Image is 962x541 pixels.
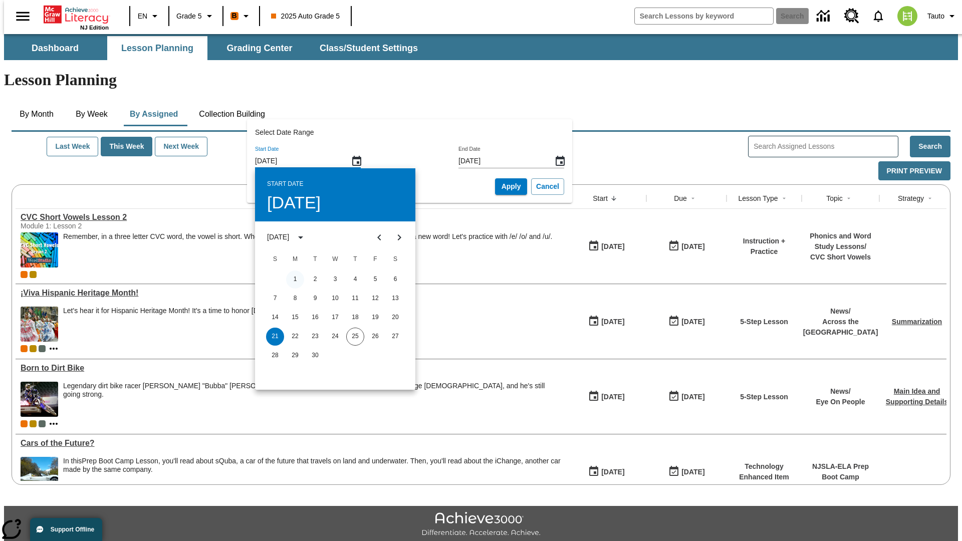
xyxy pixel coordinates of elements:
[12,102,62,126] button: By Month
[30,345,37,352] span: New 2025 class
[681,316,704,328] div: [DATE]
[306,270,324,289] button: 2 September, 2025
[897,6,917,26] img: avatar image
[4,36,427,60] div: SubNavbar
[312,36,426,60] button: Class/Student Settings
[8,2,38,31] button: Open side menu
[732,461,797,482] p: Technology Enhanced Item
[21,364,561,373] a: Born to Dirt Bike, Lessons
[271,11,340,22] span: 2025 Auto Grade 5
[306,249,324,269] span: Tuesday
[386,249,404,269] span: Saturday
[550,151,570,171] button: End Date, Choose date, September 27, 2025, Selected
[811,3,838,30] a: Data Center
[266,290,284,308] button: 7 September, 2025
[608,192,620,204] button: Sort
[286,249,304,269] span: Monday
[740,392,788,402] p: 5-Step Lesson
[665,312,708,331] button: 09/24/25: Last day the lesson can be accessed
[665,237,708,256] button: 09/25/25: Last day the lesson can be accessed
[209,36,310,60] button: Grading Center
[386,270,404,289] button: 6 September, 2025
[326,270,344,289] button: 3 September, 2025
[892,318,942,326] a: Summarization
[5,36,105,60] button: Dashboard
[286,328,304,346] button: 22 September, 2025
[267,232,289,242] div: [DATE]
[326,249,344,269] span: Wednesday
[681,240,704,253] div: [DATE]
[910,136,950,157] button: Search
[286,270,304,289] button: 1 September, 2025
[458,145,480,153] label: End Date
[292,229,309,246] button: Day View is open, Switch to Year View
[346,309,364,327] button: 18 September, 2025
[44,4,109,31] div: Home
[778,192,790,204] button: Sort
[326,290,344,308] button: 10 September, 2025
[267,192,321,213] h4: [DATE]
[366,328,384,346] button: 26 September, 2025
[891,3,923,29] button: Select a new avatar
[172,7,219,25] button: Grade: Grade 5, Select a grade
[21,439,561,448] a: Cars of the Future? , Lessons
[63,382,561,399] div: Legendary dirt bike racer [PERSON_NAME] "Bubba" [PERSON_NAME] started tearing up the dirt—and air...
[226,7,256,25] button: Boost Class color is orange. Change class color
[4,71,958,89] h1: Lesson Planning
[107,36,207,60] button: Lesson Planning
[21,307,58,342] img: A photograph of Hispanic women participating in a parade celebrating Hispanic culture. The women ...
[286,309,304,327] button: 15 September, 2025
[191,102,273,126] button: Collection Building
[665,387,708,406] button: 09/24/25: Last day the lesson can be accessed
[67,102,117,126] button: By Week
[63,382,561,417] div: Legendary dirt bike racer James "Bubba" Stewart started tearing up the dirt—and air—at age 4, and...
[21,420,28,427] span: Current Class
[39,420,46,427] span: OL 2025 Auto Grade 6
[665,462,708,481] button: 08/01/26: Last day the lesson can be accessed
[133,7,165,25] button: Language: EN, Select a language
[326,328,344,346] button: 24 September, 2025
[366,309,384,327] button: 19 September, 2025
[63,457,561,473] testabrev: Prep Boot Camp Lesson, you'll read about sQuba, a car of the future that travels on land and unde...
[585,387,628,406] button: 09/24/25: First time the lesson was available
[39,345,46,352] span: OL 2025 Auto Grade 6
[366,290,384,308] button: 12 September, 2025
[266,309,284,327] button: 14 September, 2025
[122,102,186,126] button: By Assigned
[21,382,58,417] img: Motocross racer James Stewart flies through the air on his dirt bike.
[585,237,628,256] button: 09/25/25: First time the lesson was available
[63,232,552,241] p: Remember, in a three letter CVC word, the vowel is short. When you see this pattern, you can read...
[30,420,37,427] div: New 2025 class
[21,364,561,373] div: Born to Dirt Bike
[306,328,324,346] button: 23 September, 2025
[306,309,324,327] button: 16 September, 2025
[803,317,878,338] p: Across the [GEOGRAPHIC_DATA]
[155,137,207,156] button: Next Week
[51,526,94,533] span: Support Offline
[306,347,324,365] button: 30 September, 2025
[807,461,874,482] p: NJSLA-ELA Prep Boot Camp
[63,307,397,342] div: Let's hear it for Hispanic Heritage Month! It's a time to honor Hispanic Americans and Hispanic c...
[927,11,944,22] span: Tauto
[21,439,561,448] div: Cars of the Future?
[347,151,367,171] button: Start Date, Choose date, September 21, 2025, Selected
[255,145,279,153] label: Start Date
[21,271,28,278] div: Current Class
[366,270,384,289] button: 5 September, 2025
[30,271,37,278] div: New 2025 class
[63,457,561,492] div: In this Prep Boot Camp Lesson, you'll read about sQuba, a car of the future that travels on land ...
[601,466,624,478] div: [DATE]
[101,137,152,156] button: This Week
[687,192,699,204] button: Sort
[816,397,865,407] p: Eye On People
[306,290,324,308] button: 9 September, 2025
[681,391,704,403] div: [DATE]
[176,11,202,22] span: Grade 5
[80,25,109,31] span: NJ Edition
[807,252,874,262] p: CVC Short Vowels
[865,3,891,29] a: Notifications
[924,192,936,204] button: Sort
